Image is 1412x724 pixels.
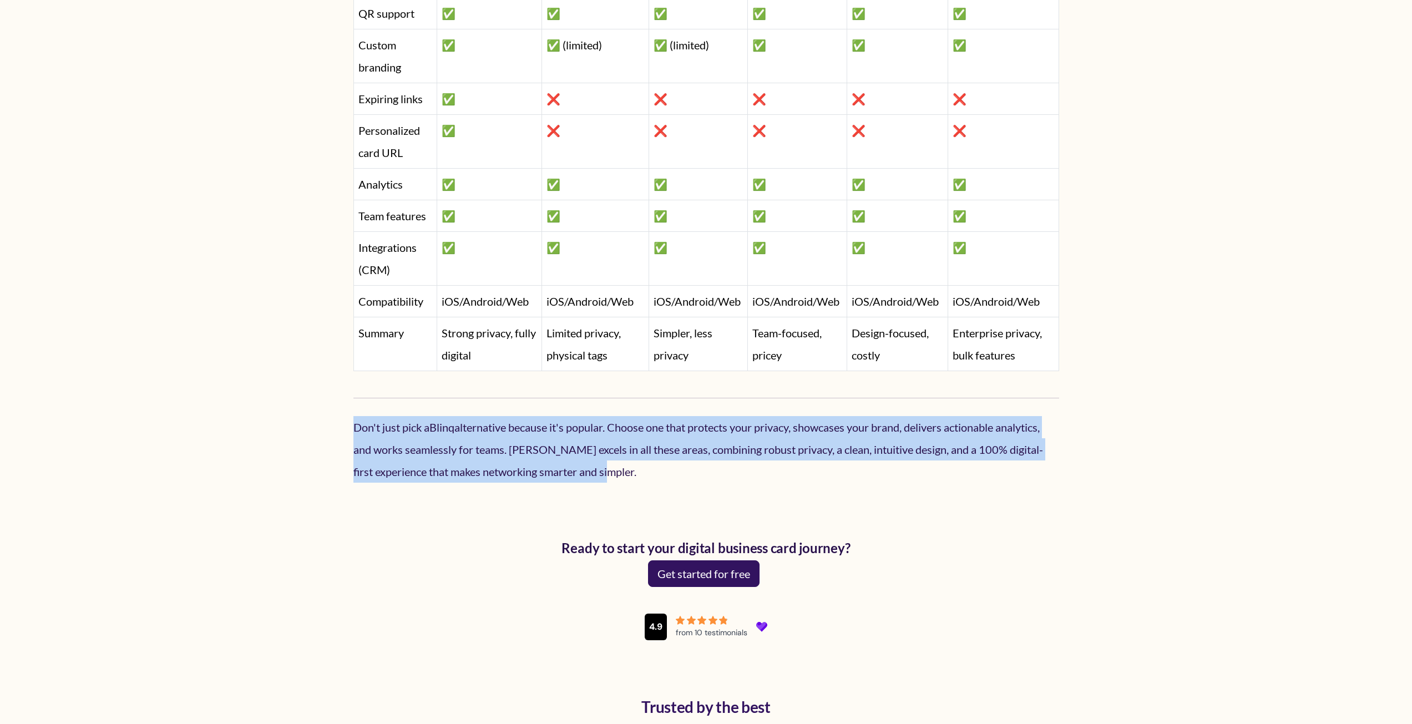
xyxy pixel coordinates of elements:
td: ❌ [541,115,649,169]
td: ❌ [649,115,747,169]
td: ✅ [541,200,649,232]
td: ✅ [437,169,542,200]
td: ✅ [747,169,847,200]
td: iOS/Android/Web [747,286,847,317]
td: ✅ (limited) [541,29,649,83]
td: ❌ [948,115,1059,169]
h2: Trusted by the best [353,698,1059,716]
td: Team-focused, pricey [747,317,847,371]
td: Strong privacy, fully digital [437,317,542,371]
td: ✅ [847,232,948,286]
td: iOS/Android/Web [948,286,1059,317]
td: ✅ [948,169,1059,200]
td: Team features [353,200,437,232]
td: ✅ [747,200,847,232]
td: iOS/Android/Web [541,286,649,317]
td: ✅ [437,83,542,115]
td: Design-focused, costly [847,317,948,371]
td: ✅ (limited) [649,29,747,83]
td: iOS/Android/Web [437,286,542,317]
td: Integrations (CRM) [353,232,437,286]
td: ✅ [948,200,1059,232]
td: Enterprise privacy, bulk features [948,317,1059,371]
p: Don't just pick a Blinq alternative because it's popular. Choose one that protects your privacy, ... [353,416,1059,483]
td: ❌ [747,83,847,115]
td: ✅ [747,29,847,83]
td: ✅ [948,232,1059,286]
td: Compatibility [353,286,437,317]
td: ✅ [649,200,747,232]
td: ❌ [747,115,847,169]
td: ✅ [649,169,747,200]
h3: Ready to start your digital business card journey? [353,540,1059,560]
td: ❌ [847,83,948,115]
td: iOS/Android/Web [847,286,948,317]
td: ✅ [649,232,747,286]
td: Custom branding [353,29,437,83]
td: ❌ [649,83,747,115]
td: ✅ [437,29,542,83]
td: ✅ [437,200,542,232]
td: Analytics [353,169,437,200]
td: Expiring links [353,83,437,115]
td: ✅ [437,232,542,286]
td: ✅ [747,232,847,286]
td: Summary [353,317,437,371]
td: ✅ [541,169,649,200]
td: iOS/Android/Web [649,286,747,317]
td: Limited privacy, physical tags [541,317,649,371]
td: ❌ [948,83,1059,115]
td: ✅ [847,169,948,200]
td: ✅ [541,232,649,286]
td: ❌ [847,115,948,169]
td: ❌ [541,83,649,115]
td: Personalized card URL [353,115,437,169]
td: ✅ [847,200,948,232]
td: ✅ [948,29,1059,83]
td: ✅ [847,29,948,83]
td: Simpler, less privacy [649,317,747,371]
td: ✅ [437,115,542,169]
a: Get started for free [648,560,760,587]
